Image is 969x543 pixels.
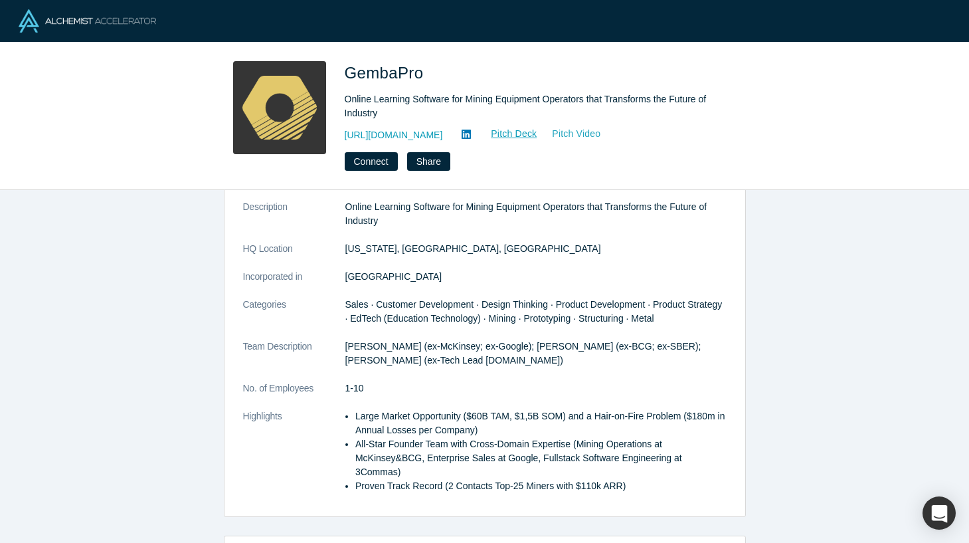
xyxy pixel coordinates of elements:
dd: [GEOGRAPHIC_DATA] [345,270,727,284]
li: All-Star Founder Team with Cross-Domain Expertise (Mining Operations at McKinsey&BCG, Enterprise ... [355,437,727,479]
dd: 1-10 [345,381,727,395]
a: Pitch Video [537,126,601,142]
dt: Incorporated in [243,270,345,298]
dt: Description [243,200,345,242]
div: Online Learning Software for Mining Equipment Operators that Transforms the Future of Industry [345,92,717,120]
img: GembaPro's Logo [233,61,326,154]
span: Sales · Customer Development · Design Thinking · Product Development · Product Strategy · EdTech ... [345,299,723,324]
dt: No. of Employees [243,381,345,409]
img: Alchemist Logo [19,9,156,33]
dt: Team Description [243,340,345,381]
li: Large Market Opportunity ($60B TAM, $1,5B SOM) and a Hair-on-Fire Problem ($180m in Annual Losses... [355,409,727,437]
dt: Highlights [243,409,345,507]
a: [URL][DOMAIN_NAME] [345,128,443,142]
li: Proven Track Record (2 Contacts Top-25 Miners with $110k ARR) [355,479,727,493]
button: Connect [345,152,398,171]
p: Online Learning Software for Mining Equipment Operators that Transforms the Future of Industry [345,200,727,228]
span: GembaPro [345,64,428,82]
dt: HQ Location [243,242,345,270]
a: Pitch Deck [476,126,537,142]
dt: Categories [243,298,345,340]
dd: [US_STATE], [GEOGRAPHIC_DATA], [GEOGRAPHIC_DATA] [345,242,727,256]
p: [PERSON_NAME] (ex-McKinsey; ex-Google); [PERSON_NAME] (ex-BCG; ex-SBER); [PERSON_NAME] (ex-Tech L... [345,340,727,368]
button: Share [407,152,450,171]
